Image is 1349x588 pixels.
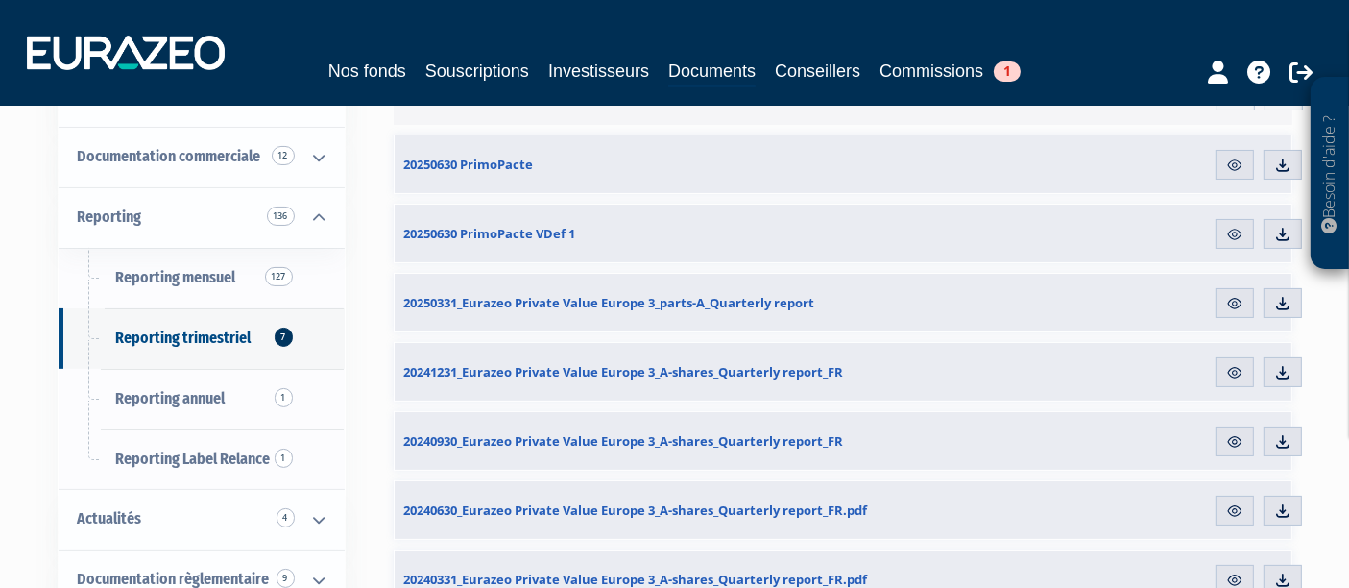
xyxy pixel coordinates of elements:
[1226,364,1243,381] img: eye.svg
[1274,157,1291,174] img: download.svg
[879,58,1021,85] a: Commissions1
[395,343,959,401] a: 20241231_Eurazeo Private Value Europe 3_A-shares_Quarterly report_FR
[59,369,345,429] a: Reporting annuel1
[395,274,959,331] a: 20250331_Eurazeo Private Value Europe 3_parts-A_Quarterly report
[1274,364,1291,381] img: download.svg
[78,570,270,588] span: Documentation règlementaire
[1226,433,1243,451] img: eye.svg
[1226,502,1243,520] img: eye.svg
[1226,157,1243,174] img: eye.svg
[1226,295,1243,312] img: eye.svg
[116,389,226,407] span: Reporting annuel
[395,481,959,539] a: 20240630_Eurazeo Private Value Europe 3_A-shares_Quarterly report_FR.pdf
[404,571,868,588] span: 20240331_Eurazeo Private Value Europe 3_A-shares_Quarterly report_FR.pdf
[994,61,1021,82] span: 1
[59,127,345,187] a: Documentation commerciale 12
[404,363,844,380] span: 20241231_Eurazeo Private Value Europe 3_A-shares_Quarterly report_FR
[1274,226,1291,243] img: download.svg
[395,412,959,470] a: 20240930_Eurazeo Private Value Europe 3_A-shares_Quarterly report_FR
[775,58,860,85] a: Conseillers
[116,450,271,468] span: Reporting Label Relance
[275,328,293,347] span: 7
[395,135,959,193] a: 20250630 PrimoPacte
[265,267,293,286] span: 127
[404,432,844,450] span: 20240930_Eurazeo Private Value Europe 3_A-shares_Quarterly report_FR
[275,388,293,407] span: 1
[548,58,649,85] a: Investisseurs
[1274,502,1291,520] img: download.svg
[395,205,959,262] a: 20250630 PrimoPacte VDef 1
[277,569,295,588] span: 9
[116,268,236,286] span: Reporting mensuel
[404,294,815,311] span: 20250331_Eurazeo Private Value Europe 3_parts-A_Quarterly report
[78,208,142,226] span: Reporting
[267,207,295,226] span: 136
[404,156,534,173] span: 20250630 PrimoPacte
[27,36,225,70] img: 1732889491-logotype_eurazeo_blanc_rvb.png
[668,58,756,87] a: Documents
[1274,295,1291,312] img: download.svg
[1226,226,1243,243] img: eye.svg
[59,489,345,550] a: Actualités 4
[1274,433,1291,451] img: download.svg
[277,508,295,527] span: 4
[116,329,252,347] span: Reporting trimestriel
[59,429,345,490] a: Reporting Label Relance1
[59,187,345,248] a: Reporting 136
[59,248,345,308] a: Reporting mensuel127
[59,308,345,369] a: Reporting trimestriel7
[275,449,293,468] span: 1
[328,58,406,85] a: Nos fonds
[1319,87,1341,260] p: Besoin d'aide ?
[404,225,576,242] span: 20250630 PrimoPacte VDef 1
[272,146,295,165] span: 12
[425,58,529,85] a: Souscriptions
[404,502,868,519] span: 20240630_Eurazeo Private Value Europe 3_A-shares_Quarterly report_FR.pdf
[78,509,142,527] span: Actualités
[78,147,261,165] span: Documentation commerciale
